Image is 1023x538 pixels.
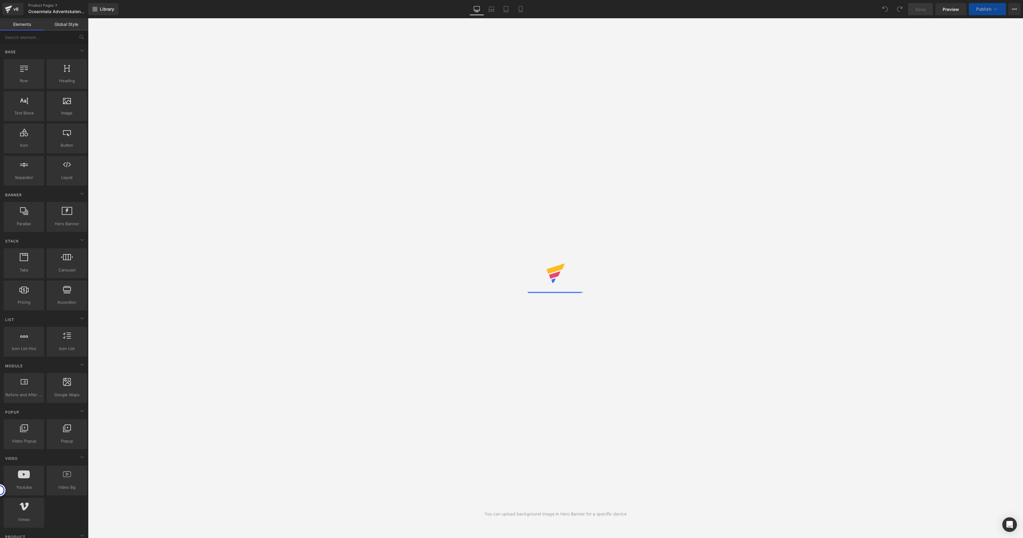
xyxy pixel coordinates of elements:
[5,363,23,369] span: Module
[5,409,20,415] span: Popup
[48,267,85,273] span: Carousel
[48,345,85,352] span: Icon List
[935,3,966,15] a: Preview
[5,110,42,116] span: Text Block
[5,267,42,273] span: Tabs
[5,221,42,227] span: Parallax
[879,3,891,15] button: Undo
[44,18,88,30] a: Global Style
[5,299,42,306] span: Pricing
[5,456,18,461] span: Video
[5,142,42,148] span: Icon
[5,192,23,198] span: Banner
[484,3,499,15] a: Laptop
[48,78,85,84] span: Heading
[48,299,85,306] span: Accordion
[12,5,20,13] div: v6
[48,438,85,444] span: Popup
[5,438,42,444] span: Video Popup
[5,78,42,84] span: Row
[100,6,114,12] span: Library
[499,3,513,15] a: Tablet
[916,6,926,12] span: Save
[1002,517,1017,532] div: Open Intercom Messenger
[976,7,991,12] span: Publish
[969,3,1006,15] button: Publish
[5,238,19,244] span: Stack
[5,516,42,523] span: Vimeo
[88,3,118,15] a: New Library
[28,9,87,14] span: Oceanmata Adventskalender Schmuck
[48,221,85,227] span: Hero Banner
[48,392,85,398] span: Google Maps
[5,345,42,352] span: Icon List Hoz
[894,3,906,15] button: Redo
[48,174,85,181] span: Liquid
[5,174,42,181] span: Separator
[5,49,16,55] span: Base
[5,484,42,491] span: Youtube
[513,3,528,15] a: Mobile
[2,3,23,15] a: v6
[5,317,15,323] span: List
[469,3,484,15] a: Desktop
[484,511,627,517] div: You can upload background image in Hero Banner for a specific device
[48,142,85,148] span: Button
[28,3,98,8] a: Product Pages
[1008,3,1021,15] button: More
[5,392,42,398] span: Before and After Images
[943,6,959,12] span: Preview
[48,484,85,491] span: Video Bg
[48,110,85,116] span: Image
